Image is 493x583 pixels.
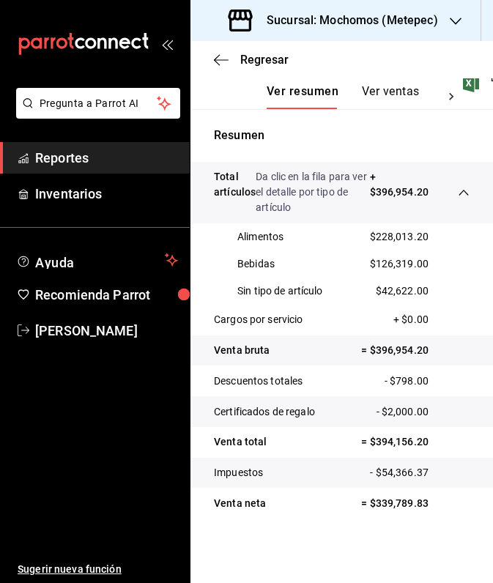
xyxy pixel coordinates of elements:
[237,229,283,245] p: Alimentos
[214,343,270,358] p: Venta bruta
[237,283,323,299] p: Sin tipo de artículo
[370,169,429,215] p: + $396,954.20
[377,404,470,420] p: - $2,000.00
[214,312,303,327] p: Cargos por servicio
[35,285,178,305] span: Recomienda Parrot
[35,184,178,204] span: Inventarios
[214,374,303,389] p: Descuentos totales
[370,229,429,245] p: $228,013.20
[393,312,470,327] p: + $0.00
[35,251,159,269] span: Ayuda
[267,84,338,109] button: Ver resumen
[237,256,275,272] p: Bebidas
[361,343,470,358] p: = $396,954.20
[40,96,157,111] span: Pregunta a Parrot AI
[361,496,470,511] p: = $339,789.83
[362,84,420,109] button: Ver ventas
[35,148,178,168] span: Reportes
[256,169,369,215] p: Da clic en la fila para ver el detalle por tipo de artículo
[214,169,256,215] p: Total artículos
[161,38,173,50] button: open_drawer_menu
[376,283,429,299] p: $42,622.00
[214,496,266,511] p: Venta neta
[240,53,289,67] span: Regresar
[214,465,263,480] p: Impuestos
[214,127,470,144] p: Resumen
[16,88,180,119] button: Pregunta a Parrot AI
[385,374,470,389] p: - $798.00
[214,404,315,420] p: Certificados de regalo
[10,106,180,122] a: Pregunta a Parrot AI
[370,256,429,272] p: $126,319.00
[35,321,178,341] span: [PERSON_NAME]
[214,434,267,450] p: Venta total
[214,53,289,67] button: Regresar
[18,562,178,577] span: Sugerir nueva función
[370,465,470,480] p: - $54,366.37
[361,434,470,450] p: = $394,156.20
[255,12,438,29] h3: Sucursal: Mochomos (Metepec)
[267,84,437,109] div: navigation tabs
